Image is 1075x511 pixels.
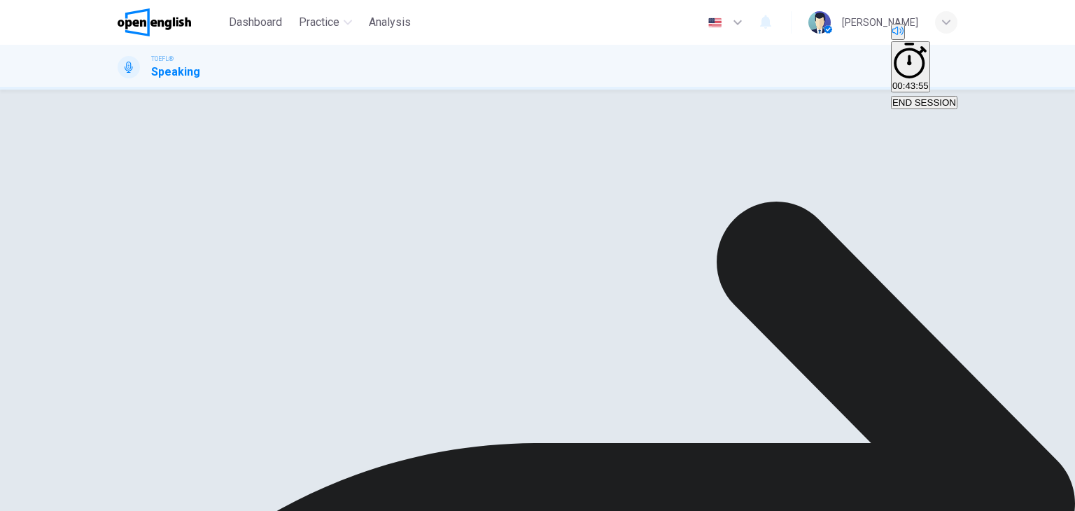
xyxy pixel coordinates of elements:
[706,17,724,28] img: en
[842,14,918,31] div: [PERSON_NAME]
[892,97,956,108] span: END SESSION
[299,14,339,31] span: Practice
[369,14,411,31] span: Analysis
[118,8,191,36] img: OpenEnglish logo
[151,54,174,64] span: TOEFL®
[891,41,930,93] button: 00:43:55
[891,41,957,94] div: Hide
[293,10,358,35] button: Practice
[891,96,957,109] button: END SESSION
[229,14,282,31] span: Dashboard
[118,8,223,36] a: OpenEnglish logo
[892,80,929,91] span: 00:43:55
[808,11,831,34] img: Profile picture
[363,10,416,35] button: Analysis
[891,24,957,41] div: Mute
[151,64,200,80] h1: Speaking
[223,10,288,35] button: Dashboard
